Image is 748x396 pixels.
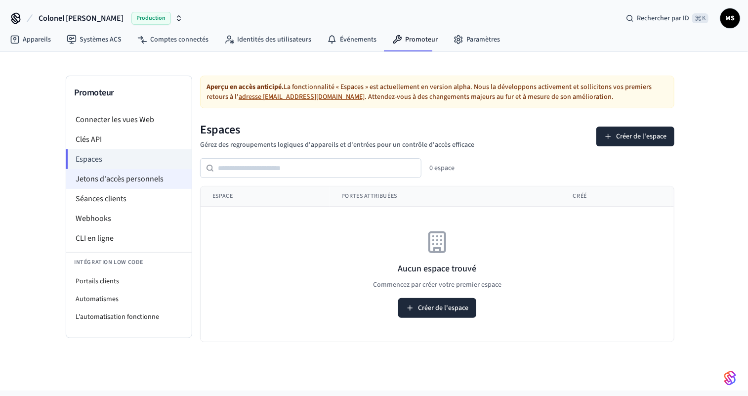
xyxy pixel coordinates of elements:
a: Promoteur [384,31,446,48]
a: adresse [EMAIL_ADDRESS][DOMAIN_NAME] [239,92,365,102]
font: Comptes connectés [150,35,208,44]
font: CLI en ligne [76,233,114,244]
font: Espaces [76,154,102,165]
font: . Attendez-vous à des changements majeurs au fur et à mesure de son amélioration. [365,92,614,102]
font: Appareils [23,35,51,44]
a: Identités des utilisateurs [216,31,319,48]
a: Événements [319,31,384,48]
font: Séances clients [76,193,126,204]
font: Créer de l'espace [418,303,468,313]
font: Espace [212,192,233,200]
font: Créer de l'espace [616,132,666,141]
font: Événements [340,35,376,44]
font: ⌘ K [695,14,706,22]
font: Identités des utilisateurs [237,35,311,44]
a: Comptes connectés [129,31,216,48]
font: Gérez des regroupements logiques d'appareils et d'entrées pour un contrôle d'accès efficace [200,140,474,150]
font: Promoteur [74,87,114,99]
font: Créé [573,192,587,200]
font: Connecter les vues Web [76,114,154,125]
font: Webhooks [76,213,111,224]
font: Commencez par créer votre premier espace [373,280,501,290]
a: Paramètres [446,31,508,48]
button: Créer de l'espace [398,298,476,318]
font: Portes attribuées [341,192,397,200]
div: Rechercher par ID⌘ K [618,9,716,27]
font: La fonctionnalité « Espaces » est actuellement en version alpha. Nous la développons activement e... [207,82,652,102]
font: Systèmes ACS [80,35,122,44]
button: Créer de l'espace [596,127,674,146]
a: Appareils [2,31,59,48]
font: MS [726,13,735,23]
a: Systèmes ACS [59,31,129,48]
font: 0 espace [429,163,455,173]
font: Portails clients [76,276,119,286]
font: Aucun espace trouvé [398,263,477,275]
font: Intégration Low Code [74,258,143,266]
font: Espaces [200,121,240,138]
font: Jetons d'accès personnels [76,174,164,184]
font: Promoteur [405,35,438,44]
font: Rechercher par ID [637,13,689,23]
font: Aperçu en accès anticipé. [207,82,284,92]
img: SeamLogoGradient.69752ec5.svg [724,370,736,386]
font: Clés API [76,134,102,145]
font: L'automatisation fonctionne [76,312,159,322]
button: MS [720,8,740,28]
font: Paramètres [466,35,500,44]
font: Production [137,14,166,22]
font: Colonel [PERSON_NAME] [39,13,124,24]
font: Automatismes [76,294,119,304]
